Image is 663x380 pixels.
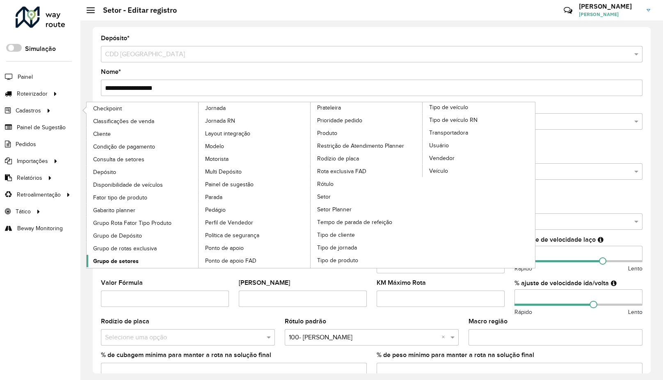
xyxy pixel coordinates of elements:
[17,224,63,233] span: Beway Monitoring
[441,332,448,342] span: Clear all
[87,102,199,114] a: Checkpoint
[93,244,157,253] span: Grupo de rotas exclusiva
[317,103,341,112] span: Prateleira
[87,191,199,204] a: Fator tipo de produto
[87,255,199,267] a: Grupo de setores
[199,216,311,229] a: Perfil de Vendedor
[311,190,423,203] a: Setor
[199,178,311,190] a: Painel de sugestão
[317,116,362,125] span: Prioridade pedido
[317,243,357,252] span: Tipo de jornada
[93,219,171,227] span: Grupo Rota Fator Tipo Produto
[199,127,311,140] a: Layout integração
[93,130,111,138] span: Cliente
[311,241,423,254] a: Tipo de jornada
[205,129,250,138] span: Layout integração
[205,244,244,252] span: Ponto de apoio
[87,128,199,140] a: Cliente
[101,33,130,43] label: Depósito
[429,103,468,112] span: Tipo de veículo
[87,140,199,153] a: Condição de pagamento
[579,11,640,18] span: [PERSON_NAME]
[317,180,334,188] span: Rótulo
[429,128,468,137] span: Transportadora
[87,242,199,254] a: Grupo de rotas exclusiva
[93,257,139,266] span: Grupo de setores
[423,139,535,151] a: Usuário
[93,193,147,202] span: Fator tipo de produto
[205,206,226,214] span: Pedágio
[16,106,41,115] span: Cadastros
[514,308,532,316] span: Rápido
[17,190,61,199] span: Retroalimentação
[93,104,122,113] span: Checkpoint
[205,155,229,163] span: Motorista
[285,316,326,326] label: Rótulo padrão
[429,167,448,175] span: Veículo
[17,123,66,132] span: Painel de Sugestão
[598,236,604,243] em: Ajuste de velocidade do veículo entre clientes
[311,127,423,139] a: Produto
[423,126,535,139] a: Transportadora
[579,2,640,10] h3: [PERSON_NAME]
[205,167,242,176] span: Multi Depósito
[377,350,534,360] label: % de peso mínimo para manter a rota na solução final
[199,140,311,152] a: Modelo
[16,207,31,216] span: Tático
[311,229,423,241] a: Tipo de cliente
[87,229,199,242] a: Grupo de Depósito
[93,168,116,176] span: Depósito
[317,167,366,176] span: Rota exclusiva FAD
[87,179,199,191] a: Disponibilidade de veículos
[93,117,154,126] span: Classificações de venda
[16,140,36,149] span: Pedidos
[317,129,337,137] span: Produto
[101,278,143,288] label: Valor Fórmula
[87,102,311,268] a: Jornada
[17,157,48,165] span: Importações
[311,140,423,152] a: Restrição de Atendimento Planner
[199,153,311,165] a: Motorista
[87,115,199,127] a: Classificações de venda
[311,254,423,266] a: Tipo de produto
[423,114,535,126] a: Tipo de veículo RN
[205,117,235,125] span: Jornada RN
[469,316,508,326] label: Macro região
[514,235,596,245] label: % ajuste de velocidade laço
[101,67,121,77] label: Nome
[199,102,423,268] a: Prateleira
[317,231,355,239] span: Tipo de cliente
[25,44,56,54] label: Simulação
[205,193,222,201] span: Parada
[239,278,290,288] label: [PERSON_NAME]
[199,165,311,178] a: Multi Depósito
[17,89,48,98] span: Roteirizador
[17,174,42,182] span: Relatórios
[429,141,449,150] span: Usuário
[559,2,577,19] a: Contato Rápido
[101,101,126,110] label: Veículos
[199,254,311,267] a: Ponto de apoio FAD
[205,256,256,265] span: Ponto de apoio FAD
[317,154,359,163] span: Rodízio de placa
[199,114,311,127] a: Jornada RN
[311,216,423,228] a: Tempo de parada de refeição
[93,155,144,164] span: Consulta de setores
[205,142,224,151] span: Modelo
[429,154,455,163] span: Vendedor
[628,308,642,316] span: Lento
[377,101,460,110] label: Tipos de veículos exclusivos
[93,206,135,215] span: Gabarito planner
[93,181,163,189] span: Disponibilidade de veículos
[87,204,199,216] a: Gabarito planner
[205,231,259,240] span: Política de segurança
[95,6,177,15] h2: Setor - Editar registro
[423,165,535,177] a: Veículo
[311,114,423,126] a: Prioridade pedido
[311,152,423,165] a: Rodízio de placa
[317,192,331,201] span: Setor
[311,203,423,215] a: Setor Planner
[205,104,226,112] span: Jornada
[101,350,271,360] label: % de cubagem mínima para manter a rota na solução final
[377,278,426,288] label: KM Máximo Rota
